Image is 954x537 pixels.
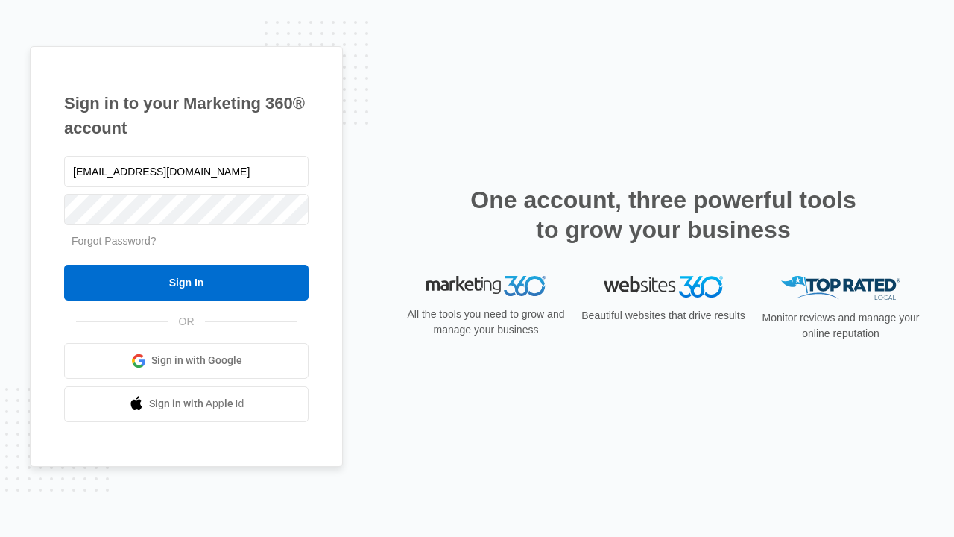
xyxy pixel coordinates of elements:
[64,265,309,301] input: Sign In
[151,353,242,368] span: Sign in with Google
[757,310,924,342] p: Monitor reviews and manage your online reputation
[168,314,205,330] span: OR
[466,185,861,245] h2: One account, three powerful tools to grow your business
[781,276,900,301] img: Top Rated Local
[149,396,244,412] span: Sign in with Apple Id
[580,308,747,324] p: Beautiful websites that drive results
[64,156,309,187] input: Email
[64,91,309,140] h1: Sign in to your Marketing 360® account
[426,276,546,297] img: Marketing 360
[72,235,157,247] a: Forgot Password?
[64,343,309,379] a: Sign in with Google
[402,307,569,338] p: All the tools you need to grow and manage your business
[604,276,723,298] img: Websites 360
[64,386,309,422] a: Sign in with Apple Id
